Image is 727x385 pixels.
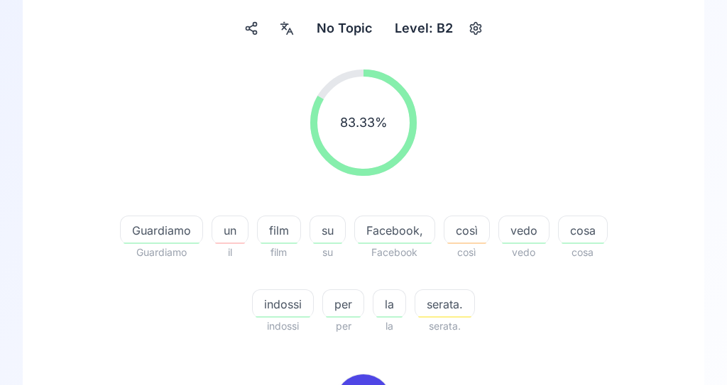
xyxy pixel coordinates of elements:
button: per [322,289,364,318]
button: serata. [415,289,475,318]
span: cosa [558,244,608,261]
span: cosa [559,222,607,239]
span: il [212,244,248,261]
span: la [373,318,406,335]
span: No Topic [317,18,372,38]
span: su [310,222,345,239]
button: No Topic [311,16,378,41]
span: così [444,222,489,239]
button: cosa [558,216,608,244]
span: indossi [253,296,313,313]
span: serata. [415,296,474,313]
button: indossi [252,289,314,318]
span: così [444,244,490,261]
button: un [212,216,248,244]
button: così [444,216,490,244]
span: Guardiamo [121,222,202,239]
span: la [373,296,405,313]
button: film [257,216,301,244]
span: indossi [252,318,314,335]
button: Level: B2 [389,16,487,41]
span: Facebook, [355,222,434,239]
span: vedo [498,244,550,261]
span: vedo [499,222,549,239]
span: Guardiamo [120,244,203,261]
span: per [323,296,363,313]
button: vedo [498,216,550,244]
span: Facebook [354,244,435,261]
button: Guardiamo [120,216,203,244]
button: su [310,216,346,244]
span: film [257,244,301,261]
span: film [258,222,300,239]
div: Level: B2 [389,16,459,41]
span: su [310,244,346,261]
button: la [373,289,406,318]
button: Facebook, [354,216,435,244]
span: per [322,318,364,335]
span: serata. [415,318,475,335]
span: 83.33 % [340,113,388,133]
span: un [212,222,248,239]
